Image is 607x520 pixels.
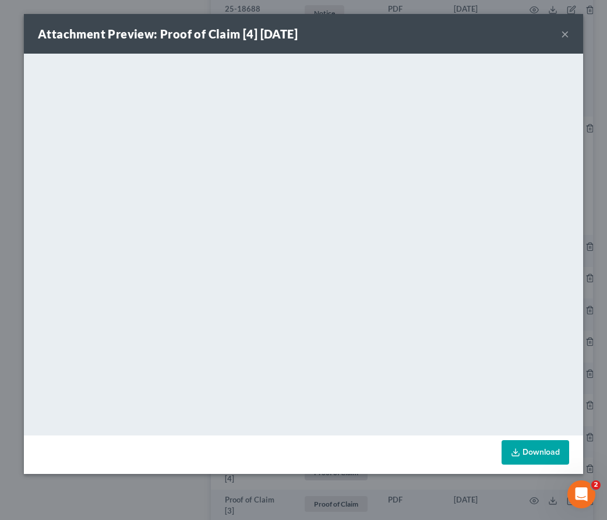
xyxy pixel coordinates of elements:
button: × [561,27,569,41]
span: 2 [591,480,601,490]
a: Download [502,440,569,465]
strong: Attachment Preview: Proof of Claim [4] [DATE] [38,27,298,41]
iframe: <object ng-attr-data='[URL][DOMAIN_NAME]' type='application/pdf' width='100%' height='650px'></ob... [24,54,583,433]
iframe: Intercom live chat [567,480,595,508]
